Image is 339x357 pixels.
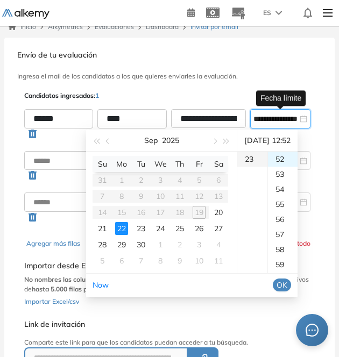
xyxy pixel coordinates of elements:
a: Inicio [9,22,36,32]
span: ES [263,8,271,18]
div: 11 [212,254,225,267]
div: 28 [96,238,109,251]
span: message [306,324,319,337]
div: 58 [268,242,298,257]
div: 57 [268,227,298,242]
div: 5 [96,254,109,267]
a: Dashboard [146,23,179,31]
b: hasta 5.000 filas por vez [32,285,106,293]
div: 23 [237,152,267,167]
th: Sa [209,156,228,172]
th: Th [170,156,189,172]
td: 2025-10-09 [170,253,189,269]
td: 2025-09-21 [93,220,112,237]
td: 2025-10-02 [170,237,189,253]
div: 9 [173,254,186,267]
td: 2025-10-03 [189,237,209,253]
th: Mo [112,156,131,172]
button: Agregar más filas [26,239,80,248]
p: Comparte este link para que los candidatos puedan acceder a tu búsqueda. [24,338,315,347]
td: 2025-10-06 [112,253,131,269]
div: 21 [96,222,109,235]
div: 26 [193,222,206,235]
div: 10 [193,254,206,267]
td: 2025-10-10 [189,253,209,269]
td: 2025-09-29 [112,237,131,253]
div: 30 [135,238,147,251]
div: [DATE] 12:52 [242,130,293,151]
button: Importar Excel/csv [24,294,79,307]
h5: Link de invitación [24,320,315,329]
div: 8 [154,254,167,267]
div: 22 [115,222,128,235]
td: 2025-10-05 [93,253,112,269]
th: Fr [189,156,209,172]
td: 2025-09-30 [131,237,151,253]
td: 2025-09-25 [170,220,189,237]
img: Menu [319,2,337,24]
img: Logo [2,9,50,19]
td: 2025-09-22 [112,220,131,237]
div: 24 [154,222,167,235]
div: 55 [268,197,298,212]
h3: Envío de tu evaluación [17,51,322,60]
div: 6 [115,254,128,267]
th: Su [93,156,112,172]
a: Now [93,280,109,290]
div: 27 [212,222,225,235]
span: Alkymetrics [48,23,83,31]
div: 54 [268,182,298,197]
span: OK [277,279,287,291]
div: 56 [268,212,298,227]
h3: Ingresa el mail de los candidatos a los que quieres enviarles la evaluación. [17,73,322,80]
div: 3 [193,238,206,251]
h5: Importar desde Excel o CSV [24,261,315,270]
button: Sep [144,130,158,151]
td: 2025-09-20 [209,204,228,220]
div: 4 [212,238,225,251]
div: 59 [268,257,298,272]
td: 2025-10-08 [151,253,170,269]
button: 2025 [162,130,179,151]
div: 29 [115,238,128,251]
div: 1 [154,238,167,251]
div: 7 [135,254,147,267]
td: 2025-09-23 [131,220,151,237]
th: We [151,156,170,172]
button: OK [273,279,291,291]
td: 2025-10-01 [151,237,170,253]
p: y respeta el orden: . Podrás importar archivos de . Cada evaluación tiene un . [24,275,315,294]
td: 2025-09-27 [209,220,228,237]
span: 1 [95,91,99,99]
td: 2025-09-28 [93,237,112,253]
td: 2025-10-11 [209,253,228,269]
div: 2 [173,238,186,251]
td: 2025-09-24 [151,220,170,237]
div: 23 [135,222,147,235]
td: 2025-10-04 [209,237,228,253]
div: Fecha límite [256,90,306,106]
div: 52 [268,152,298,167]
div: 53 [268,167,298,182]
th: Tu [131,156,151,172]
div: 20 [212,206,225,219]
td: 2025-10-07 [131,253,151,269]
b: No nombres las columnas [24,275,102,283]
div: 25 [173,222,186,235]
p: Candidatos ingresados: [24,91,99,101]
span: Importar Excel/csv [24,297,79,305]
a: Evaluaciones [95,23,134,31]
span: Invitar por email [190,22,238,32]
img: arrow [276,11,282,15]
td: 2025-09-26 [189,220,209,237]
